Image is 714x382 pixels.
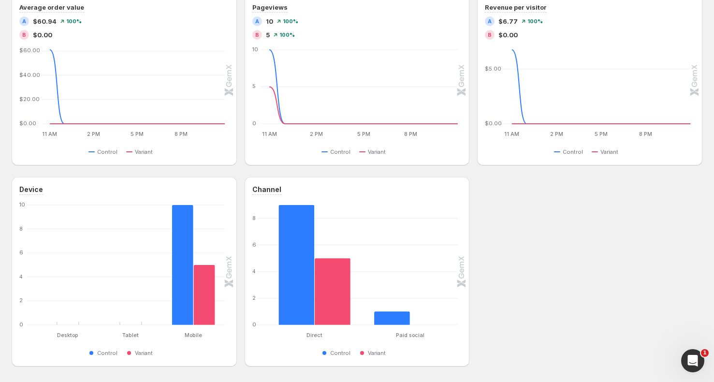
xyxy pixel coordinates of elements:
[36,205,99,325] g: Desktop: Control 0,Variant 0
[330,148,350,156] span: Control
[135,148,153,156] span: Variant
[498,30,518,40] span: $0.00
[505,131,520,137] text: 11 AM
[97,148,117,156] span: Control
[255,32,259,38] h2: B
[252,120,256,127] text: 0
[99,205,162,325] g: Tablet: Control 0,Variant 0
[175,131,188,137] text: 8 PM
[122,332,139,338] text: Tablet
[563,148,583,156] span: Control
[193,242,215,325] rect: Variant 5
[19,47,40,54] text: $60.00
[88,146,121,158] button: Control
[485,65,501,72] text: $5.00
[131,301,152,325] rect: Variant 0
[554,146,587,158] button: Control
[19,185,43,194] h3: Device
[19,249,23,256] text: 6
[185,332,202,338] text: Mobile
[488,18,492,24] h2: A
[97,349,117,357] span: Control
[314,235,350,325] rect: Variant 5
[126,347,157,359] button: Variant
[252,2,288,12] h3: Pageviews
[109,301,131,325] rect: Control 0
[266,30,270,40] span: 5
[330,349,350,357] span: Control
[252,46,258,53] text: 10
[485,120,502,127] text: $0.00
[498,16,518,26] span: $6.77
[550,131,563,137] text: 2 PM
[19,120,36,127] text: $0.00
[126,146,157,158] button: Variant
[66,18,82,24] span: 100 %
[33,30,52,40] span: $0.00
[57,332,78,338] text: Desktop
[46,301,68,325] rect: Control 0
[22,32,26,38] h2: B
[262,131,277,137] text: 11 AM
[252,268,256,275] text: 4
[252,215,256,221] text: 8
[279,32,295,38] span: 100 %
[404,131,417,137] text: 8 PM
[527,18,543,24] span: 100 %
[19,273,23,280] text: 4
[19,96,40,103] text: $20.00
[359,146,390,158] button: Variant
[485,2,547,12] h3: Revenue per visitor
[396,332,424,338] text: Paid social
[368,349,386,357] span: Variant
[252,241,256,248] text: 6
[266,205,362,325] g: Direct: Control 9,Variant 5
[255,18,259,24] h2: A
[592,146,622,158] button: Variant
[321,146,354,158] button: Control
[252,83,256,90] text: 5
[19,321,23,328] text: 0
[131,131,144,137] text: 5 PM
[681,349,704,372] iframe: Intercom live chat
[19,2,84,12] h3: Average order value
[19,72,40,78] text: $40.00
[359,347,390,359] button: Variant
[135,349,153,357] span: Variant
[640,131,653,137] text: 8 PM
[88,347,121,359] button: Control
[357,131,370,137] text: 5 PM
[306,332,322,338] text: Direct
[701,349,709,357] span: 1
[33,16,57,26] span: $60.94
[600,148,618,156] span: Variant
[368,148,386,156] span: Variant
[595,131,608,137] text: 5 PM
[19,225,23,232] text: 8
[278,205,314,325] rect: Control 9
[43,131,58,137] text: 11 AM
[488,32,492,38] h2: B
[321,347,354,359] button: Control
[310,131,323,137] text: 2 PM
[68,301,89,325] rect: Variant 0
[266,16,273,26] span: 10
[172,205,193,325] rect: Control 10
[252,321,256,328] text: 0
[87,131,100,137] text: 2 PM
[283,18,298,24] span: 100 %
[252,294,256,301] text: 2
[19,297,23,304] text: 2
[374,288,410,325] rect: Control 1
[22,18,26,24] h2: A
[162,205,225,325] g: Mobile: Control 10,Variant 5
[362,205,458,325] g: Paid social: Control 1,Variant 0
[252,185,281,194] h3: Channel
[19,201,25,208] text: 10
